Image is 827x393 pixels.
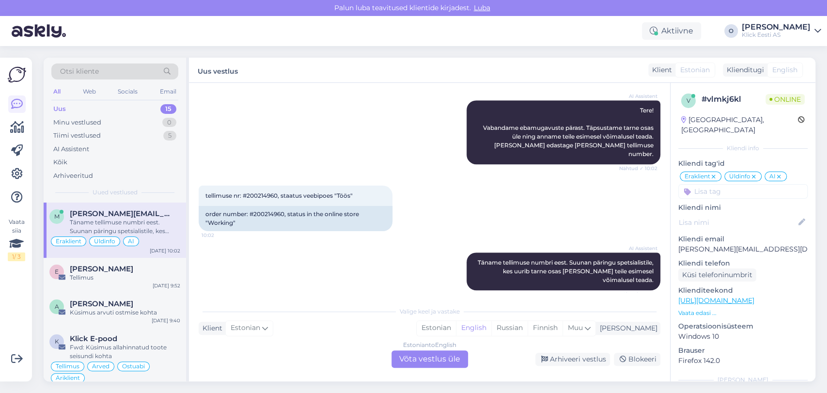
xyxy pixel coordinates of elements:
div: Web [81,85,98,98]
p: Kliendi telefon [678,258,808,268]
p: Kliendi nimi [678,203,808,213]
span: Andra Kulp [70,299,133,308]
div: O [724,24,738,38]
span: 10:02 [202,232,238,239]
div: Estonian [417,321,456,335]
span: m [54,213,60,220]
span: margit.ool@hotmail.com [70,209,171,218]
div: Täname tellimuse numbri eest. Suunan päringu spetsialistile, kes uurib tarne osas [PERSON_NAME] t... [70,218,180,236]
div: [DATE] 10:02 [150,247,180,254]
span: Ostuabi [122,363,145,369]
div: Kõik [53,157,67,167]
span: English [772,65,797,75]
div: # vlmkj6kl [702,94,765,105]
div: Küsimus arvuti ostmise kohta [70,308,180,317]
span: A [55,303,59,310]
label: Uus vestlus [198,63,238,77]
div: 5 [163,131,176,141]
p: Vaata edasi ... [678,309,808,317]
div: Arhiveeri vestlus [535,353,610,366]
div: [DATE] 9:52 [153,282,180,289]
span: Tellimus [56,363,79,369]
span: AI [769,173,776,179]
input: Lisa nimi [679,217,796,228]
span: Estonian [680,65,710,75]
div: All [51,85,62,98]
div: Email [158,85,178,98]
div: Aktiivne [642,22,701,40]
div: Küsi telefoninumbrit [678,268,756,282]
div: Minu vestlused [53,118,101,127]
span: e [55,268,59,275]
p: Windows 10 [678,331,808,342]
div: Blokeeri [614,353,660,366]
div: English [456,321,491,335]
div: 0 [162,118,176,127]
div: Russian [491,321,528,335]
p: Klienditeekond [678,285,808,296]
img: Askly Logo [8,65,26,84]
span: Üldinfo [729,173,750,179]
div: Finnish [528,321,562,335]
span: Nähtud ✓ 10:02 [619,291,657,298]
div: [PERSON_NAME] [742,23,811,31]
div: AI Assistent [53,144,89,154]
div: Arhiveeritud [53,171,93,181]
span: Eraklient [56,238,81,244]
div: 1 / 3 [8,252,25,261]
div: Tellimus [70,273,180,282]
p: Operatsioonisüsteem [678,321,808,331]
div: [DATE] 9:40 [152,317,180,324]
div: Kliendi info [678,144,808,153]
div: Fwd: Küsimus allahinnatud toote seisundi kohta [70,343,180,361]
span: Estonian [231,323,260,333]
a: [URL][DOMAIN_NAME] [678,296,754,305]
div: Klienditugi [723,65,764,75]
div: Võta vestlus üle [391,350,468,368]
span: Nähtud ✓ 10:02 [619,165,657,172]
div: Socials [116,85,140,98]
p: [PERSON_NAME][EMAIL_ADDRESS][DOMAIN_NAME] [678,244,808,254]
div: [GEOGRAPHIC_DATA], [GEOGRAPHIC_DATA] [681,115,798,135]
span: Eraklient [685,173,710,179]
div: 15 [160,104,176,114]
span: Täname tellimuse numbri eest. Suunan päringu spetsialistile, kes uurib tarne osas [PERSON_NAME] t... [478,259,655,283]
span: Muu [568,323,583,332]
span: AI Assistent [621,93,657,100]
div: [PERSON_NAME] [596,323,657,333]
div: [PERSON_NAME] [678,376,808,384]
span: K [55,338,59,345]
span: Üldinfo [94,238,115,244]
span: Arved [92,363,109,369]
p: Brauser [678,346,808,356]
span: AI [128,238,134,244]
p: Kliendi tag'id [678,158,808,169]
span: Otsi kliente [60,66,99,77]
div: Klient [648,65,672,75]
div: Vaata siia [8,218,25,261]
span: egert narva [70,265,133,273]
span: Klick E-pood [70,334,117,343]
span: Online [765,94,805,105]
span: Luba [471,3,493,12]
div: Klient [199,323,222,333]
p: Firefox 142.0 [678,356,808,366]
span: Äriklient [56,375,80,381]
span: tellimuse nr: #200214960, staatus veebipoes "Töös" [205,192,353,199]
span: Uued vestlused [93,188,138,197]
div: order number: #200214960, status in the online store "Working" [199,206,392,231]
div: Tiimi vestlused [53,131,101,141]
div: Valige keel ja vastake [199,307,660,316]
span: v [687,97,690,104]
span: AI Assistent [621,245,657,252]
div: Klick Eesti AS [742,31,811,39]
div: Uus [53,104,66,114]
div: Estonian to English [403,341,456,349]
input: Lisa tag [678,184,808,199]
p: Kliendi email [678,234,808,244]
a: [PERSON_NAME]Klick Eesti AS [742,23,821,39]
